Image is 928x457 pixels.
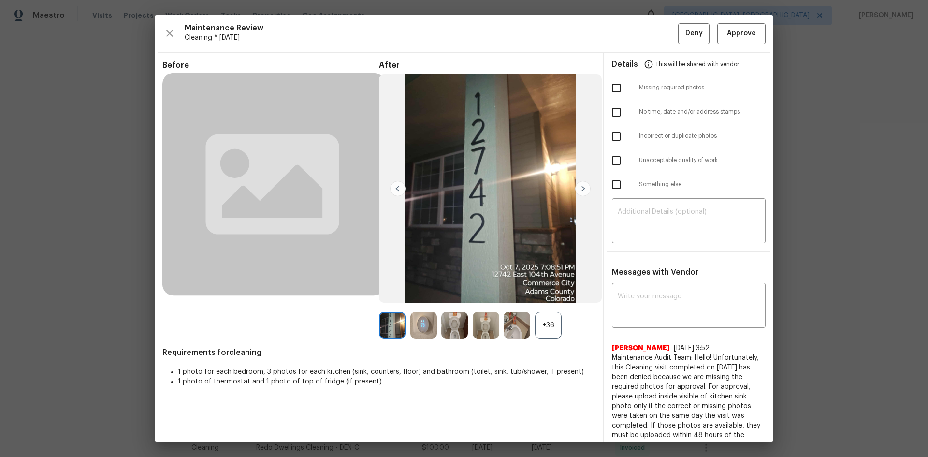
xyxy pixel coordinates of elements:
[604,173,773,197] div: Something else
[674,345,710,352] span: [DATE] 3:52
[604,124,773,148] div: Incorrect or duplicate photos
[162,60,379,70] span: Before
[717,23,766,44] button: Approve
[535,312,562,339] div: +36
[678,23,710,44] button: Deny
[639,108,766,116] span: No time, date and/or address stamps
[639,156,766,164] span: Unacceptable quality of work
[639,132,766,140] span: Incorrect or duplicate photos
[639,180,766,189] span: Something else
[390,181,406,196] img: left-chevron-button-url
[575,181,591,196] img: right-chevron-button-url
[612,343,670,353] span: [PERSON_NAME]
[162,348,595,357] span: Requirements for cleaning
[685,28,703,40] span: Deny
[185,23,678,33] span: Maintenance Review
[727,28,756,40] span: Approve
[379,60,595,70] span: After
[612,268,698,276] span: Messages with Vendor
[185,33,678,43] span: Cleaning * [DATE]
[604,148,773,173] div: Unacceptable quality of work
[655,53,739,76] span: This will be shared with vendor
[178,377,595,386] li: 1 photo of thermostat and 1 photo of top of fridge (if present)
[604,76,773,100] div: Missing required photos
[612,53,638,76] span: Details
[604,100,773,124] div: No time, date and/or address stamps
[639,84,766,92] span: Missing required photos
[178,367,595,377] li: 1 photo for each bedroom, 3 photos for each kitchen (sink, counters, floor) and bathroom (toilet,...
